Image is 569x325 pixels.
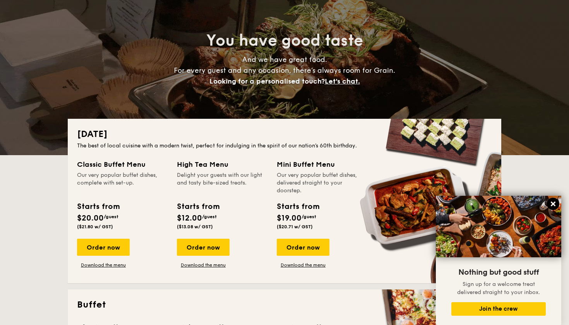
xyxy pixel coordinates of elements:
h2: Buffet [77,299,492,311]
img: DSC07876-Edit02-Large.jpeg [436,196,561,257]
span: You have good taste [206,31,363,50]
a: Download the menu [277,262,329,268]
span: ($13.08 w/ GST) [177,224,213,229]
span: /guest [202,214,217,219]
div: Starts from [277,201,319,212]
span: Looking for a personalised touch? [209,77,325,86]
span: And we have great food. For every guest and any occasion, there’s always room for Grain. [174,55,395,86]
div: Classic Buffet Menu [77,159,168,170]
span: ($20.71 w/ GST) [277,224,313,229]
button: Join the crew [451,302,546,316]
div: Our very popular buffet dishes, complete with set-up. [77,171,168,195]
div: Starts from [177,201,219,212]
div: Delight your guests with our light and tasty bite-sized treats. [177,171,267,195]
h2: [DATE] [77,128,492,140]
span: $12.00 [177,214,202,223]
div: The best of local cuisine with a modern twist, perfect for indulging in the spirit of our nation’... [77,142,492,150]
span: /guest [104,214,118,219]
span: Let's chat. [325,77,360,86]
span: $19.00 [277,214,302,223]
div: Our very popular buffet dishes, delivered straight to your doorstep. [277,171,367,195]
div: Order now [77,239,130,256]
span: $20.00 [77,214,104,223]
span: Nothing but good stuff [458,268,539,277]
span: /guest [302,214,316,219]
div: Starts from [77,201,119,212]
a: Download the menu [177,262,230,268]
button: Close [547,198,559,210]
span: Sign up for a welcome treat delivered straight to your inbox. [457,281,540,296]
div: Mini Buffet Menu [277,159,367,170]
div: Order now [277,239,329,256]
a: Download the menu [77,262,130,268]
div: Order now [177,239,230,256]
span: ($21.80 w/ GST) [77,224,113,229]
div: High Tea Menu [177,159,267,170]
